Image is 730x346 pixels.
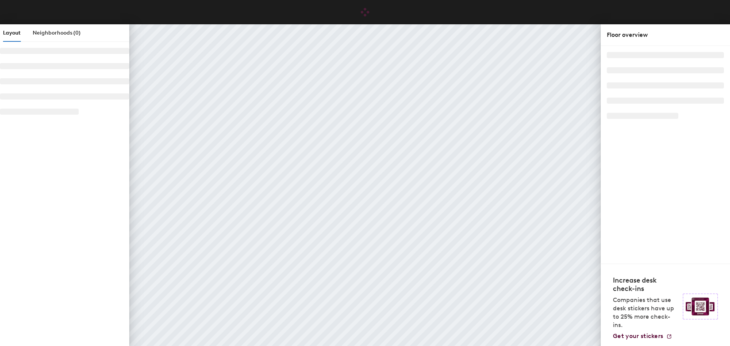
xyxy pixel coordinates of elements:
a: Get your stickers [613,332,672,340]
img: Sticker logo [683,294,718,319]
span: Neighborhoods (0) [33,30,81,36]
p: Companies that use desk stickers have up to 25% more check-ins. [613,296,678,329]
span: Layout [3,30,21,36]
h4: Increase desk check-ins [613,276,678,293]
span: Get your stickers [613,332,663,340]
div: Floor overview [607,30,724,39]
